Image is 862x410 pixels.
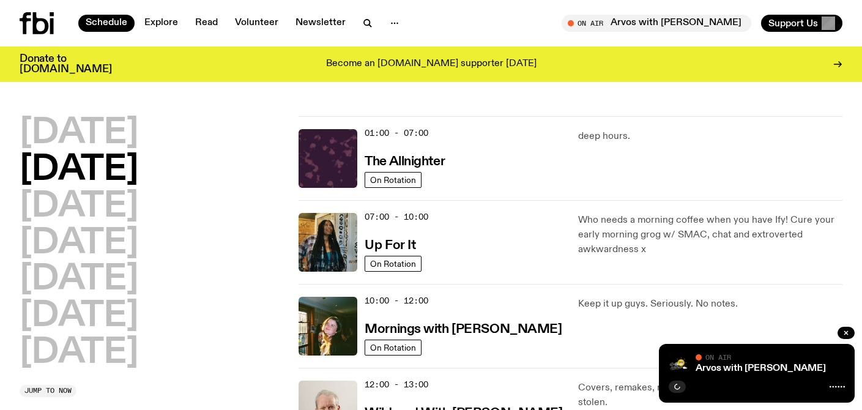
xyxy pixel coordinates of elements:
span: On Rotation [370,175,416,184]
span: On Air [705,353,731,361]
p: Become an [DOMAIN_NAME] supporter [DATE] [326,59,537,70]
a: Newsletter [288,15,353,32]
a: Schedule [78,15,135,32]
a: On Rotation [365,256,422,272]
h3: The Allnighter [365,155,445,168]
button: Jump to now [20,385,76,397]
img: Freya smiles coyly as she poses for the image. [299,297,357,356]
h3: Donate to [DOMAIN_NAME] [20,54,112,75]
a: Up For It [365,237,415,252]
h3: Up For It [365,239,415,252]
a: On Rotation [365,340,422,356]
span: On Rotation [370,259,416,268]
span: 12:00 - 13:00 [365,379,428,390]
a: On Rotation [365,172,422,188]
a: Mornings with [PERSON_NAME] [365,321,562,336]
a: The Allnighter [365,153,445,168]
span: On Rotation [370,343,416,352]
a: Read [188,15,225,32]
span: Jump to now [24,387,72,394]
a: Arvos with [PERSON_NAME] [696,363,826,373]
h3: Mornings with [PERSON_NAME] [365,323,562,336]
button: Support Us [761,15,842,32]
button: [DATE] [20,336,138,370]
button: [DATE] [20,190,138,224]
a: Explore [137,15,185,32]
img: Ify - a Brown Skin girl with black braided twists, looking up to the side with her tongue stickin... [299,213,357,272]
button: [DATE] [20,263,138,297]
p: Keep it up guys. Seriously. No notes. [578,297,842,311]
span: 01:00 - 07:00 [365,127,428,139]
span: 07:00 - 10:00 [365,211,428,223]
span: Support Us [768,18,818,29]
a: Volunteer [228,15,286,32]
img: A stock image of a grinning sun with sunglasses, with the text Good Afternoon in cursive [669,354,688,373]
button: [DATE] [20,226,138,261]
button: [DATE] [20,116,138,151]
p: Covers, remakes, re-hashes + all things borrowed and stolen. [578,381,842,410]
p: Who needs a morning coffee when you have Ify! Cure your early morning grog w/ SMAC, chat and extr... [578,213,842,257]
button: [DATE] [20,153,138,187]
button: On AirArvos with [PERSON_NAME] [562,15,751,32]
p: deep hours. [578,129,842,144]
span: 10:00 - 12:00 [365,295,428,307]
button: [DATE] [20,299,138,334]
